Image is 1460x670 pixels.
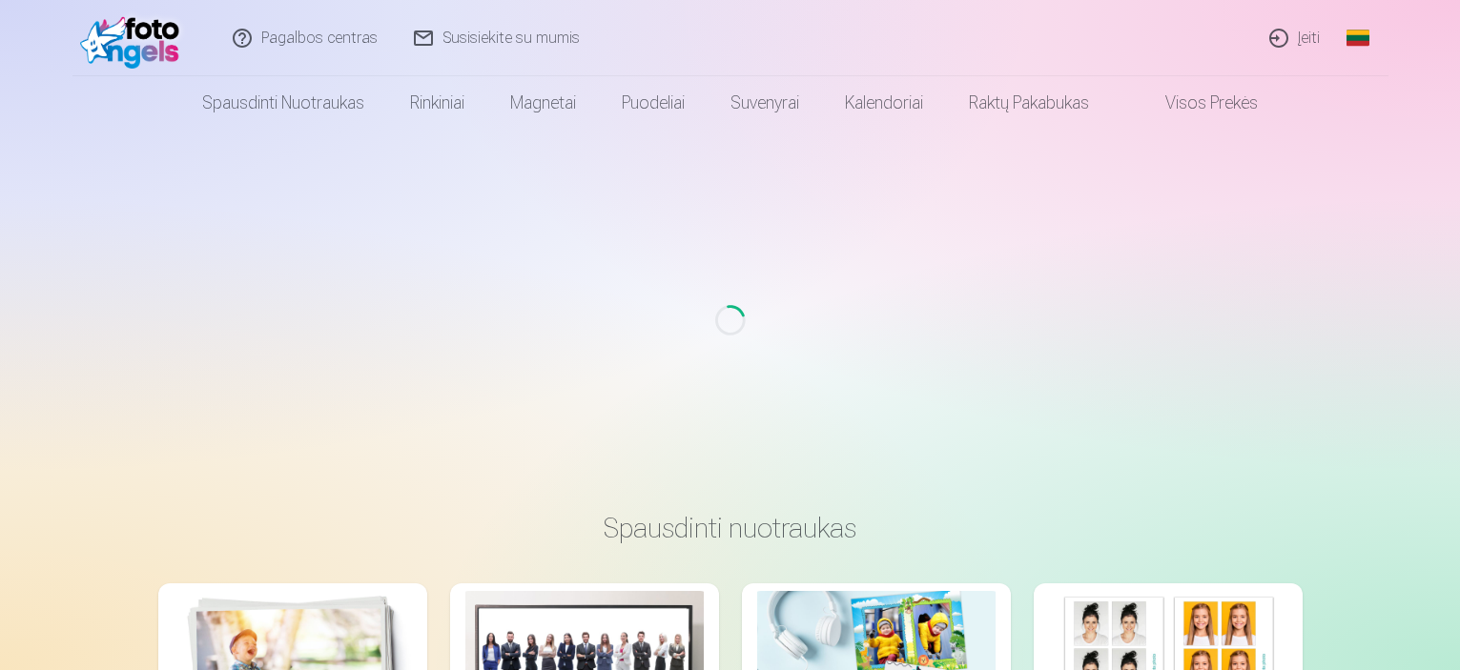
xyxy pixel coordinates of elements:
img: /fa2 [80,8,190,69]
a: Kalendoriai [822,76,946,130]
a: Raktų pakabukas [946,76,1112,130]
a: Puodeliai [599,76,708,130]
a: Visos prekės [1112,76,1281,130]
a: Magnetai [487,76,599,130]
a: Suvenyrai [708,76,822,130]
a: Spausdinti nuotraukas [179,76,387,130]
a: Rinkiniai [387,76,487,130]
h3: Spausdinti nuotraukas [174,511,1287,545]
